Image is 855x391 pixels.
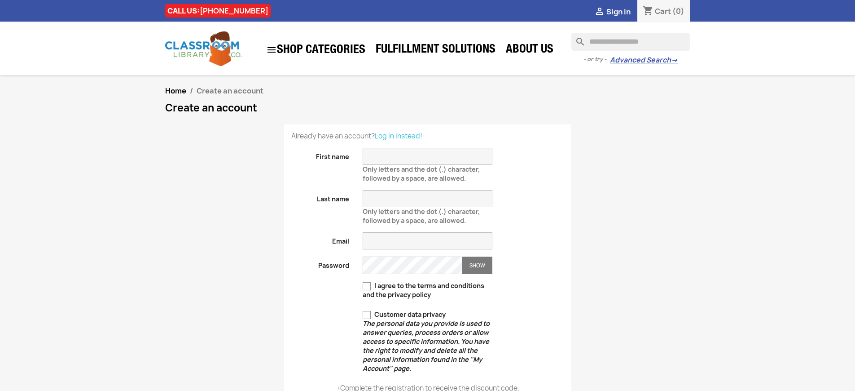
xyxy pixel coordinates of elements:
label: I agree to the terms and conditions and the privacy policy [363,281,492,299]
a: Fulfillment Solutions [371,41,500,59]
i:  [266,44,277,55]
a:  Sign in [594,7,631,17]
i:  [594,7,605,18]
em: The personal data you provide is used to answer queries, process orders or allow access to specif... [363,319,490,373]
span: Only letters and the dot (.) character, followed by a space, are allowed. [363,161,480,182]
label: Password [285,257,356,270]
a: Home [165,86,186,96]
input: Password input [363,257,462,274]
span: Sign in [606,7,631,17]
i: search [571,33,582,44]
a: [PHONE_NUMBER] [200,6,268,16]
a: Advanced Search→ [610,56,678,65]
a: Log in instead! [375,131,422,141]
h1: Create an account [165,102,690,113]
i: shopping_cart [643,6,653,17]
input: Search [571,33,690,51]
span: Only letters and the dot (.) character, followed by a space, are allowed. [363,204,480,225]
span: Create an account [197,86,263,96]
a: SHOP CATEGORIES [262,40,370,60]
div: CALL US: [165,4,271,18]
span: → [671,56,678,65]
label: Email [285,232,356,246]
span: - or try - [583,55,610,64]
span: (0) [672,6,684,16]
p: Already have an account? [291,132,564,141]
label: First name [285,148,356,161]
a: About Us [501,41,558,59]
button: Show [462,257,492,274]
label: Customer data privacy [363,310,492,373]
span: Cart [655,6,671,16]
img: Classroom Library Company [165,31,241,66]
label: Last name [285,190,356,204]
